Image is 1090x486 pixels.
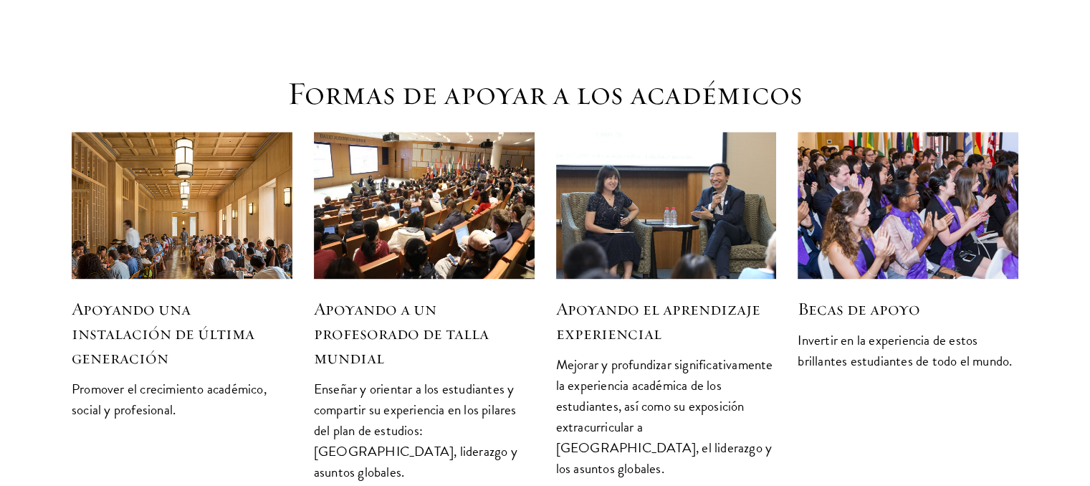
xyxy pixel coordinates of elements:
[556,297,760,344] font: Apoyando el aprendizaje experiencial
[72,378,267,420] font: Promover el crecimiento académico, social y profesional.
[314,378,517,482] font: Enseñar y orientar a los estudiantes y compartir su experiencia en los pilares del plan de estudi...
[798,330,1012,371] font: Invertir en la experiencia de estos brillantes estudiantes de todo el mundo.
[314,297,489,368] font: Apoyando a un profesorado de talla mundial
[72,297,254,368] font: Apoyando una instalación de última generación
[556,354,773,479] font: Mejorar y profundizar significativamente la experiencia académica de los estudiantes, así como su...
[798,297,920,320] font: Becas de apoyo
[287,73,803,113] font: Formas de apoyar a los académicos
